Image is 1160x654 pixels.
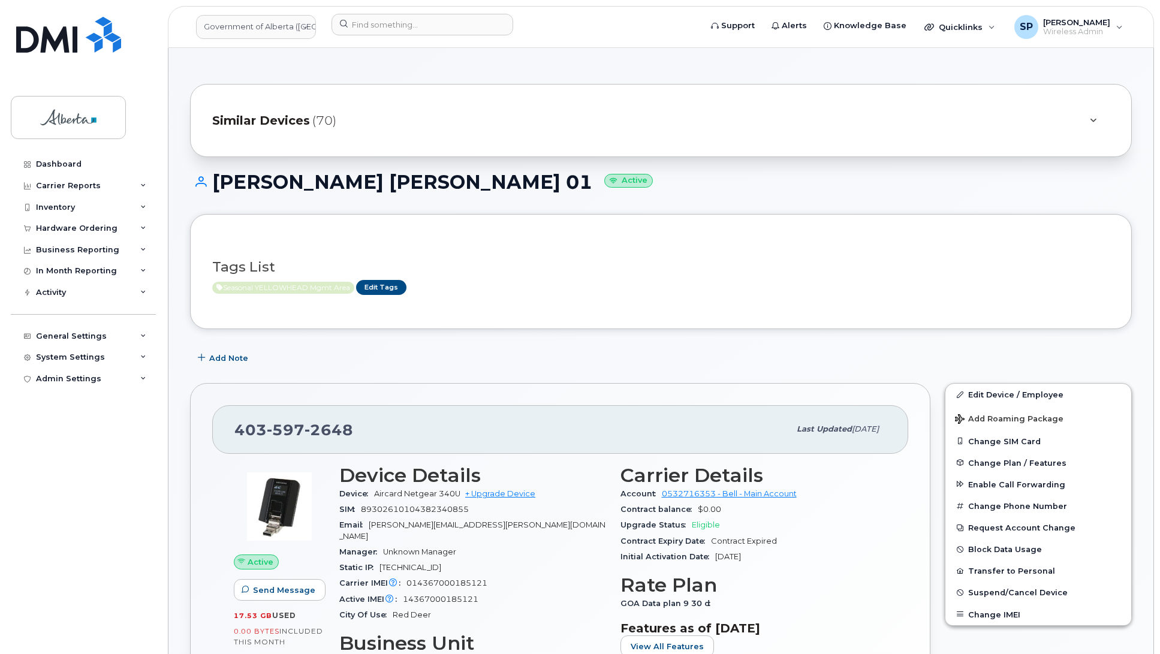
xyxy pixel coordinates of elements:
span: View All Features [631,641,704,652]
a: Edit Tags [356,280,406,295]
h3: Tags List [212,260,1110,275]
h3: Business Unit [339,632,606,654]
button: Add Roaming Package [945,406,1131,430]
span: [DATE] [852,424,879,433]
span: Last updated [797,424,852,433]
span: Similar Devices [212,112,310,129]
span: 0.00 Bytes [234,627,279,635]
span: used [272,611,296,620]
span: Active [248,556,273,568]
span: (70) [312,112,336,129]
span: Upgrade Status [620,520,692,529]
a: Edit Device / Employee [945,384,1131,405]
button: Suspend/Cancel Device [945,581,1131,603]
img: image20231002-3703462-1x1rq95.jpeg [243,471,315,543]
span: Static IP [339,563,379,572]
button: Request Account Change [945,517,1131,538]
span: 14367000185121 [403,595,478,604]
span: Enable Call Forwarding [968,480,1065,489]
h3: Carrier Details [620,465,887,486]
span: 014367000185121 [406,578,487,587]
span: SIM [339,505,361,514]
button: Enable Call Forwarding [945,474,1131,495]
span: 17.53 GB [234,611,272,620]
a: 0532716353 - Bell - Main Account [662,489,797,498]
span: 89302610104382340855 [361,505,469,514]
button: Block Data Usage [945,538,1131,560]
span: Suspend/Cancel Device [968,588,1068,597]
button: Change SIM Card [945,430,1131,452]
span: Contract Expired [711,537,777,545]
span: Contract balance [620,505,698,514]
span: Change Plan / Features [968,458,1066,467]
span: Eligible [692,520,720,529]
span: included this month [234,626,323,646]
span: Account [620,489,662,498]
span: Initial Activation Date [620,552,715,561]
span: [PERSON_NAME][EMAIL_ADDRESS][PERSON_NAME][DOMAIN_NAME] [339,520,605,540]
span: 2648 [305,421,353,439]
span: Active [212,282,354,294]
span: City Of Use [339,610,393,619]
span: $0.00 [698,505,721,514]
span: Carrier IMEI [339,578,406,587]
span: [TECHNICAL_ID] [379,563,441,572]
span: [DATE] [715,552,741,561]
h3: Rate Plan [620,574,887,596]
span: 597 [267,421,305,439]
span: Active IMEI [339,595,403,604]
button: Change Plan / Features [945,452,1131,474]
button: Transfer to Personal [945,560,1131,581]
span: Contract Expiry Date [620,537,711,545]
h1: [PERSON_NAME] [PERSON_NAME] 01 [190,171,1132,192]
small: Active [604,174,653,188]
a: + Upgrade Device [465,489,535,498]
button: Send Message [234,579,326,601]
span: Aircard Netgear 340U [374,489,460,498]
span: GOA Data plan 9 30 d [620,599,716,608]
span: Device [339,489,374,498]
span: Add Roaming Package [955,414,1063,426]
button: Change IMEI [945,604,1131,625]
span: Red Deer [393,610,431,619]
span: Send Message [253,584,315,596]
button: Add Note [190,347,258,369]
h3: Device Details [339,465,606,486]
span: Unknown Manager [383,547,456,556]
span: 403 [234,421,353,439]
span: Email [339,520,369,529]
span: Add Note [209,352,248,364]
span: Manager [339,547,383,556]
h3: Features as of [DATE] [620,621,887,635]
button: Change Phone Number [945,495,1131,517]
